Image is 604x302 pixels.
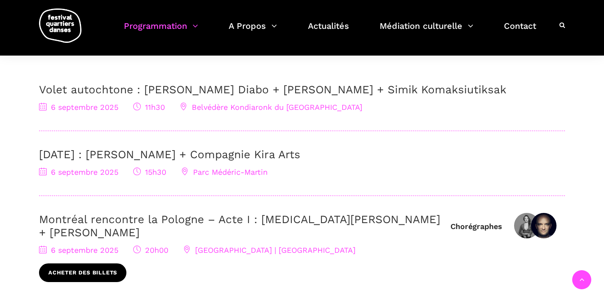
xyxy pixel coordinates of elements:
a: A Propos [229,19,277,44]
span: 6 septembre 2025 [39,246,118,254]
span: 15h30 [133,168,166,176]
a: Actualités [308,19,349,44]
span: 6 septembre 2025 [39,103,118,112]
span: Belvédère Kondiaronk du [GEOGRAPHIC_DATA] [180,103,362,112]
a: Montréal rencontre la Pologne – Acte I : [MEDICAL_DATA][PERSON_NAME] + [PERSON_NAME] [39,213,440,239]
a: Contact [504,19,536,44]
img: logo-fqd-med [39,8,81,43]
img: Kyra Jean Green [514,213,540,238]
img: Janusz Orlik [531,213,556,238]
span: 11h30 [133,103,165,112]
a: Médiation culturelle [380,19,473,44]
a: Volet autochtone : [PERSON_NAME] Diabo + [PERSON_NAME] + Simik Komaksiutiksak [39,83,506,96]
span: [GEOGRAPHIC_DATA] | [GEOGRAPHIC_DATA] [183,246,355,254]
a: Programmation [124,19,198,44]
span: 20h00 [133,246,168,254]
span: 6 septembre 2025 [39,168,118,176]
a: Acheter des billets [39,263,126,282]
a: [DATE] : [PERSON_NAME] + Compagnie Kira Arts [39,148,300,161]
span: Parc Médéric-Martin [181,168,268,176]
div: Chorégraphes [450,221,502,231]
